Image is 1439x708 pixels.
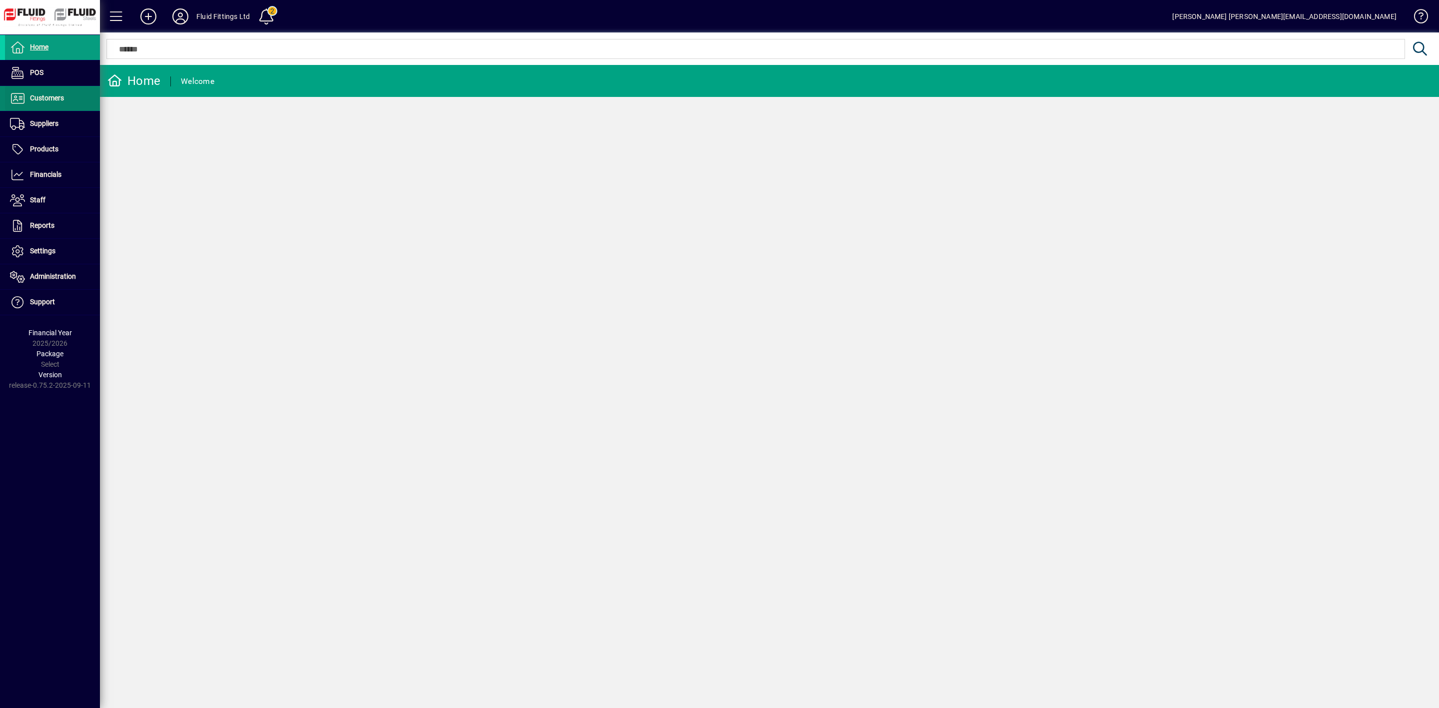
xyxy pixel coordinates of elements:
[5,111,100,136] a: Suppliers
[30,272,76,280] span: Administration
[30,43,48,51] span: Home
[5,86,100,111] a: Customers
[28,329,72,337] span: Financial Year
[30,196,45,204] span: Staff
[5,162,100,187] a: Financials
[30,119,58,127] span: Suppliers
[30,247,55,255] span: Settings
[5,137,100,162] a: Products
[1172,8,1397,24] div: [PERSON_NAME] [PERSON_NAME][EMAIL_ADDRESS][DOMAIN_NAME]
[132,7,164,25] button: Add
[30,68,43,76] span: POS
[1407,2,1427,34] a: Knowledge Base
[5,239,100,264] a: Settings
[38,371,62,379] span: Version
[30,145,58,153] span: Products
[5,290,100,315] a: Support
[30,94,64,102] span: Customers
[30,221,54,229] span: Reports
[196,8,250,24] div: Fluid Fittings Ltd
[107,73,160,89] div: Home
[5,188,100,213] a: Staff
[5,60,100,85] a: POS
[30,170,61,178] span: Financials
[36,350,63,358] span: Package
[30,298,55,306] span: Support
[181,73,214,89] div: Welcome
[5,213,100,238] a: Reports
[5,264,100,289] a: Administration
[164,7,196,25] button: Profile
